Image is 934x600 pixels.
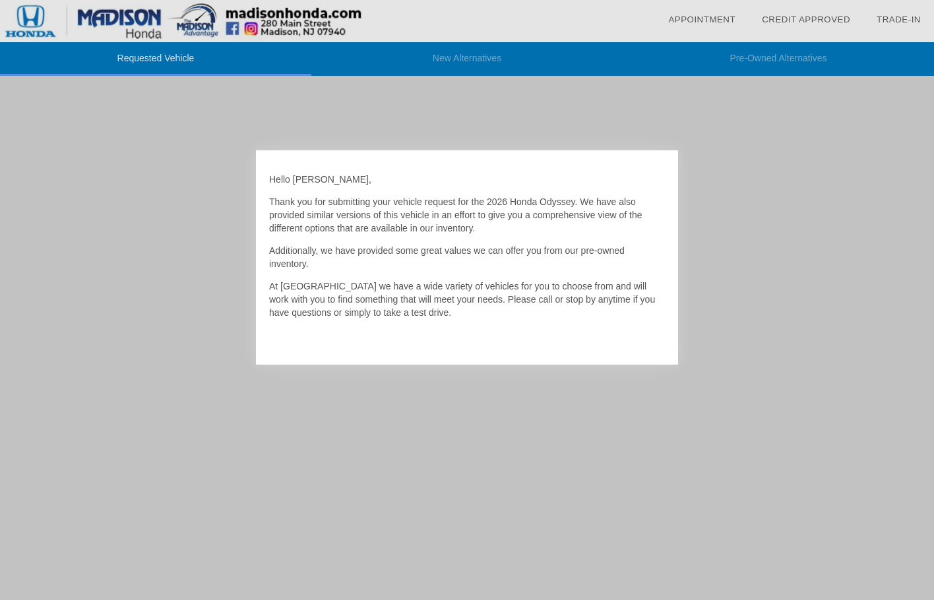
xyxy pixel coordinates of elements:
a: Trade-In [877,15,921,24]
p: At [GEOGRAPHIC_DATA] we have a wide variety of vehicles for you to choose from and will work with... [269,280,665,319]
p: Thank you for submitting your vehicle request for the 2026 Honda Odyssey. We have also provided s... [269,195,665,235]
p: Hello [PERSON_NAME], [269,173,665,186]
a: Credit Approved [762,15,850,24]
p: Additionally, we have provided some great values we can offer you from our pre-owned inventory. [269,244,665,270]
a: Appointment [668,15,735,24]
